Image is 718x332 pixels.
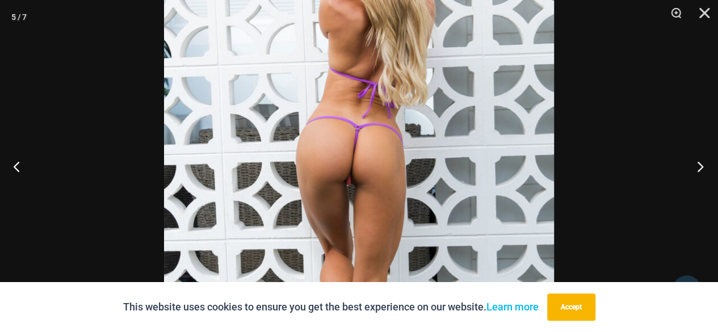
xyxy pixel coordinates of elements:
button: Next [675,138,718,195]
div: 5 / 7 [11,9,27,26]
button: Accept [547,293,595,321]
p: This website uses cookies to ensure you get the best experience on our website. [123,299,539,316]
a: Learn more [486,301,539,313]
